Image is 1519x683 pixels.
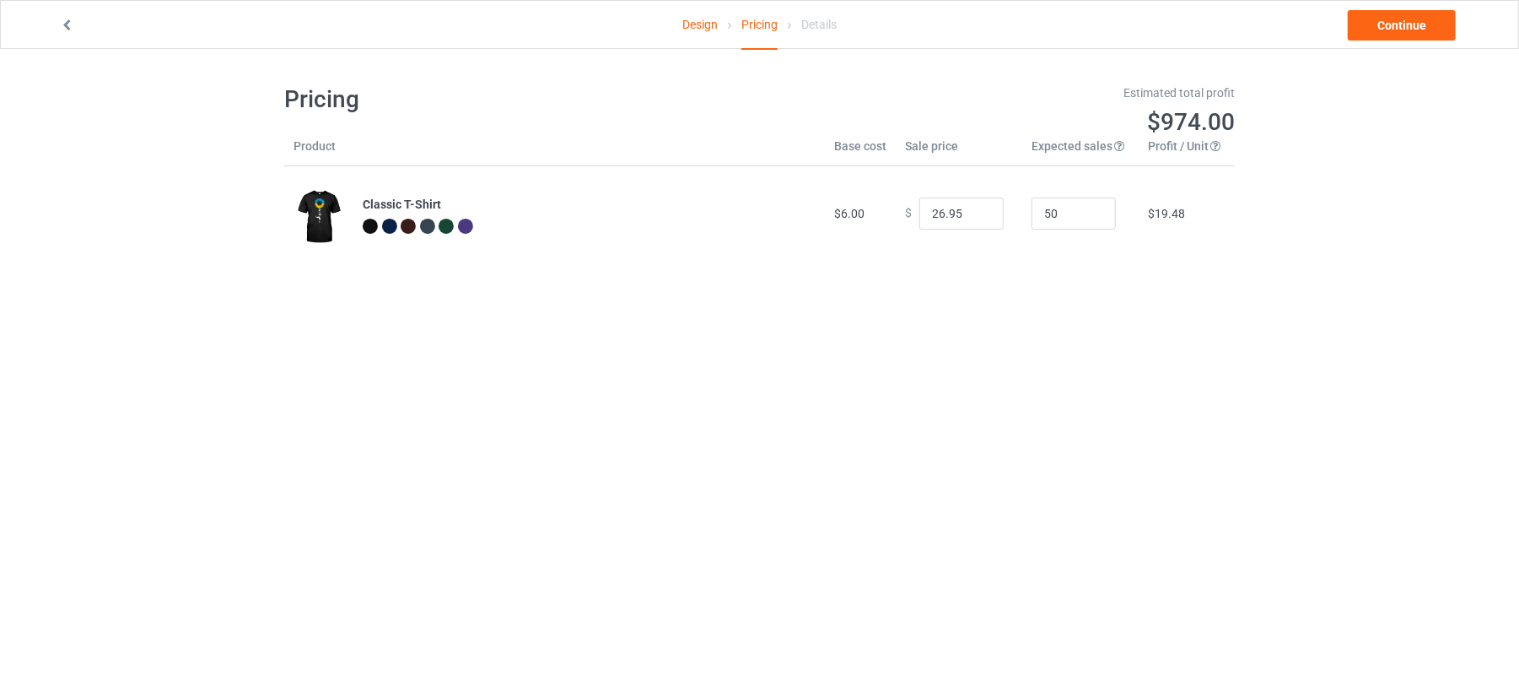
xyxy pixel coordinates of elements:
th: Profit / Unit [1139,138,1235,166]
span: $ [905,207,912,220]
h1: Pricing [284,84,748,115]
span: $6.00 [834,207,865,220]
span: $19.48 [1148,207,1185,220]
a: Design [682,1,718,48]
a: Continue [1348,10,1456,41]
th: Expected sales [1022,138,1139,166]
th: Base cost [825,138,896,166]
b: Classic T-Shirt [363,198,441,211]
div: Pricing [741,1,778,50]
th: Product [284,138,353,166]
div: Estimated total profit [772,84,1236,101]
span: $974.00 [1147,108,1235,136]
div: Details [801,1,837,48]
th: Sale price [896,138,1022,166]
